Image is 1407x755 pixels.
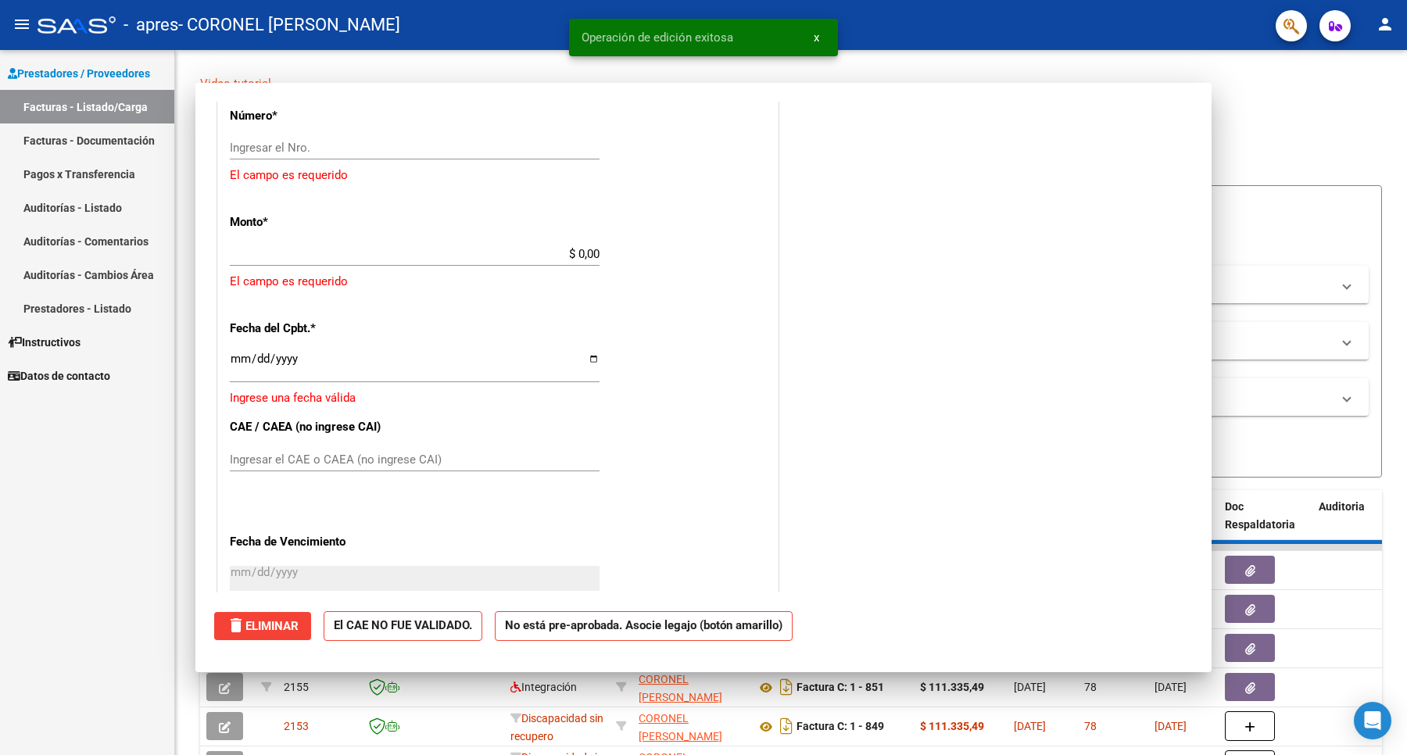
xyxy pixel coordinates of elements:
p: El campo es requerido [230,273,766,291]
span: [DATE] [1014,720,1046,732]
span: Auditoria [1319,500,1365,513]
span: Eliminar [227,619,299,633]
div: Open Intercom Messenger [1354,702,1391,739]
span: Discapacidad sin recupero [510,712,603,742]
p: Ingrese una fecha válida [230,389,766,407]
i: Descargar documento [776,714,797,739]
span: Datos de contacto [8,367,110,385]
strong: $ 111.335,49 [920,720,984,732]
mat-icon: menu [13,15,31,34]
p: El campo es requerido [230,166,766,184]
button: x [801,23,832,52]
div: 27282771956 [639,710,743,742]
p: Monto [230,213,391,231]
span: CORONEL [PERSON_NAME] [639,712,722,742]
span: Operación de edición exitosa [582,30,733,45]
div: 27282771956 [639,671,743,703]
button: Eliminar [214,612,311,640]
span: Prestadores / Proveedores [8,65,150,82]
p: Número [230,107,391,125]
span: [DATE] [1155,720,1187,732]
span: [DATE] [1014,681,1046,693]
span: - CORONEL [PERSON_NAME] [178,8,400,42]
strong: $ 111.335,49 [920,681,984,693]
strong: No está pre-aprobada. Asocie legajo (botón amarillo) [495,611,793,642]
strong: Factura C: 1 - 851 [797,682,884,694]
i: Descargar documento [776,674,797,700]
mat-icon: delete [227,616,245,635]
span: x [814,30,819,45]
p: Fecha del Cpbt. [230,320,391,338]
strong: El CAE NO FUE VALIDADO. [324,611,482,642]
span: Integración [510,681,577,693]
mat-icon: person [1376,15,1394,34]
span: Instructivos [8,334,81,351]
span: CORONEL [PERSON_NAME] [639,673,722,703]
span: 78 [1084,681,1097,693]
a: Video tutorial [200,77,271,91]
p: Fecha de Vencimiento [230,533,391,551]
p: CAE / CAEA (no ingrese CAI) [230,418,391,436]
span: Doc Respaldatoria [1225,500,1295,531]
span: 78 [1084,720,1097,732]
span: 2153 [284,720,309,732]
span: [DATE] [1155,681,1187,693]
span: - apres [124,8,178,42]
datatable-header-cell: Auditoria [1312,490,1387,559]
strong: Factura C: 1 - 849 [797,721,884,733]
datatable-header-cell: Doc Respaldatoria [1219,490,1312,559]
span: 2155 [284,681,309,693]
